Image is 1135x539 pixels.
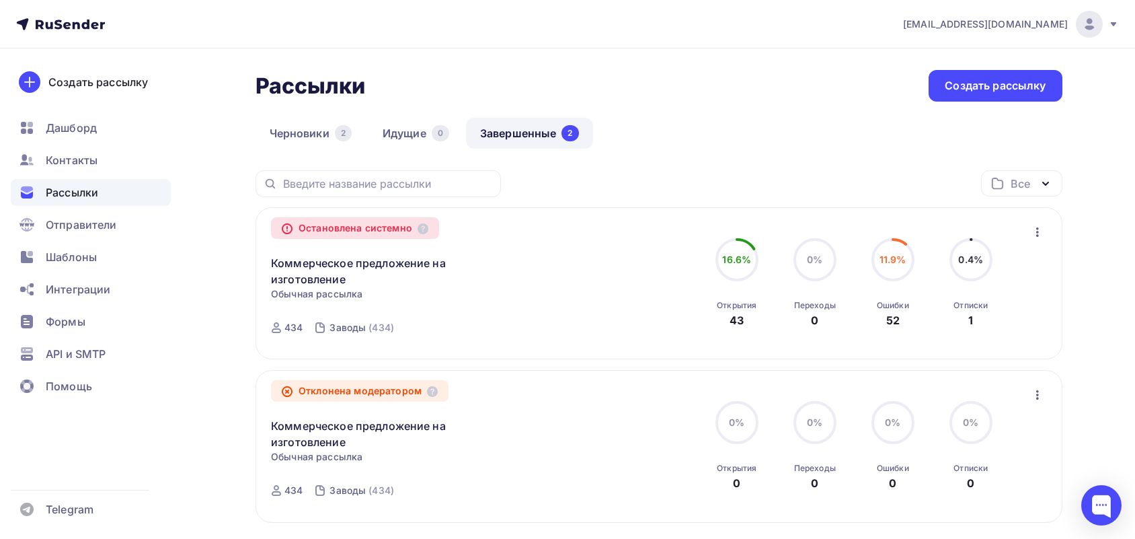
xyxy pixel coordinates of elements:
[11,114,171,141] a: Дашборд
[11,308,171,335] a: Формы
[335,125,352,141] div: 2
[903,17,1068,31] span: [EMAIL_ADDRESS][DOMAIN_NAME]
[811,312,818,328] div: 0
[885,417,900,428] span: 0%
[46,120,97,136] span: Дашборд
[46,346,106,362] span: API и SMTP
[11,244,171,271] a: Шаблоны
[733,475,740,491] div: 0
[807,417,822,428] span: 0%
[256,118,366,149] a: Черновики2
[466,118,593,149] a: Завершенные2
[877,463,909,474] div: Ошибки
[811,475,818,491] div: 0
[953,300,988,311] div: Отписки
[368,321,394,334] div: (434)
[256,73,366,100] h2: Рассылки
[561,125,578,141] div: 2
[271,418,502,450] a: Коммерческое предложение на изготовление
[46,378,92,394] span: Помощь
[877,300,909,311] div: Ошибки
[329,321,366,334] div: Заводы
[953,463,988,474] div: Отписки
[945,78,1046,94] div: Создать рассылку
[368,484,394,497] div: (434)
[283,176,493,191] input: Введите название рассылки
[981,170,1062,196] button: Все
[48,74,148,90] div: Создать рассылку
[717,463,756,474] div: Открытия
[967,475,974,491] div: 0
[807,254,822,265] span: 0%
[963,417,978,428] span: 0%
[903,11,1119,38] a: [EMAIL_ADDRESS][DOMAIN_NAME]
[432,125,449,141] div: 0
[46,249,97,265] span: Шаблоны
[729,417,744,428] span: 0%
[889,475,896,491] div: 0
[794,300,836,311] div: Переходы
[730,312,744,328] div: 43
[368,118,463,149] a: Идущие0
[271,287,362,301] span: Обычная рассылка
[46,217,117,233] span: Отправители
[794,463,836,474] div: Переходы
[46,184,98,201] span: Рассылки
[46,314,85,330] span: Формы
[968,312,973,328] div: 1
[46,501,93,517] span: Telegram
[284,484,303,497] div: 434
[1011,176,1029,192] div: Все
[328,317,395,338] a: Заводы (434)
[717,300,756,311] div: Открытия
[271,380,448,402] div: Отклонена модератором
[271,255,502,287] a: Коммерческое предложение на изготовление
[958,254,983,265] span: 0.4%
[46,152,97,168] span: Контакты
[722,254,751,265] span: 16.6%
[328,480,395,501] a: Заводы (434)
[271,450,362,464] span: Обычная рассылка
[879,254,906,265] span: 11.9%
[11,179,171,206] a: Рассылки
[271,217,439,239] div: Остановлена системно
[886,312,900,328] div: 52
[329,484,366,497] div: Заводы
[46,281,110,297] span: Интеграции
[284,321,303,334] div: 434
[11,211,171,238] a: Отправители
[11,147,171,174] a: Контакты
